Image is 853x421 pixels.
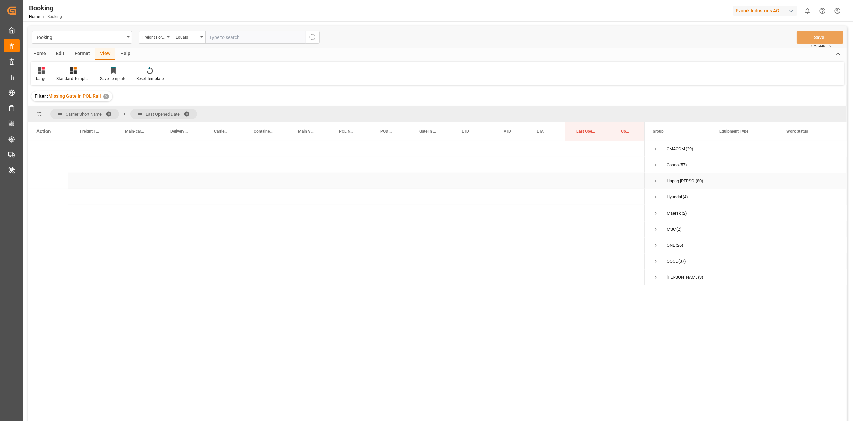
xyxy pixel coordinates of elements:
div: Edit [51,48,69,60]
span: Freight Forwarder's Reference No. [80,129,100,134]
span: Gate In POL [419,129,436,134]
input: Type to search [205,31,306,44]
span: Carrier Booking No. [214,129,228,134]
span: Ctrl/CMD + S [811,43,831,48]
div: Help [115,48,135,60]
span: POL Name [339,129,355,134]
span: (26) [676,238,683,253]
span: Group [653,129,664,134]
div: Reset Template [136,76,164,82]
button: open menu [139,31,172,44]
div: Press SPACE to select this row. [28,269,645,285]
span: (4) [683,189,688,205]
span: Container No. [254,129,273,134]
span: Update Last Opened By [621,129,630,134]
div: MSC [667,222,676,237]
div: Standard Templates [56,76,90,82]
div: Press SPACE to select this row. [28,221,645,237]
div: Press SPACE to select this row. [28,173,645,189]
span: Main-carriage No. [125,129,145,134]
div: Home [28,48,51,60]
span: Equipment Type [719,129,748,134]
span: Main Vessel and Vessel Imo [298,129,314,134]
button: search button [306,31,320,44]
span: (80) [696,173,703,189]
div: Press SPACE to select this row. [28,253,645,269]
span: ATD [504,129,511,134]
span: (29) [686,141,693,157]
div: Booking [35,33,125,41]
div: Hapag [PERSON_NAME] [667,173,695,189]
div: Equals [176,33,198,40]
div: Format [69,48,95,60]
span: (37) [678,254,686,269]
a: Home [29,14,40,19]
div: Hyundai [667,189,682,205]
button: open menu [172,31,205,44]
span: (2) [682,205,687,221]
div: Press SPACE to select this row. [28,205,645,221]
span: POD Name [380,129,394,134]
span: Last Opened Date [146,112,180,117]
span: Filter : [35,93,48,99]
span: ETA [537,129,544,134]
span: Work Status [786,129,808,134]
div: Cosco [667,157,679,173]
span: Last Opened By [576,129,596,134]
div: Press SPACE to select this row. [28,189,645,205]
span: (2) [676,222,682,237]
div: Save Template [100,76,126,82]
button: Help Center [815,3,830,18]
div: Press SPACE to select this row. [28,141,645,157]
button: Save [797,31,843,44]
div: Maersk [667,205,681,221]
button: open menu [32,31,132,44]
div: Press SPACE to select this row. [28,157,645,173]
div: CMACGM [667,141,685,157]
button: Evonik Industries AG [733,4,800,17]
div: View [95,48,115,60]
span: ETD [462,129,469,134]
div: Evonik Industries AG [733,6,797,16]
div: barge [36,76,46,82]
div: Freight Forwarder's Reference No. [142,33,165,40]
div: [PERSON_NAME] [667,270,697,285]
div: Booking [29,3,62,13]
div: OOCL [667,254,678,269]
span: (3) [698,270,703,285]
div: Action [36,128,51,134]
button: show 0 new notifications [800,3,815,18]
div: ✕ [103,94,109,99]
div: Press SPACE to select this row. [28,237,645,253]
span: (57) [679,157,687,173]
span: Missing Gate In POL Rail [48,93,101,99]
div: ONE [667,238,675,253]
span: Delivery No. [170,129,188,134]
span: Carrier Short Name [66,112,102,117]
